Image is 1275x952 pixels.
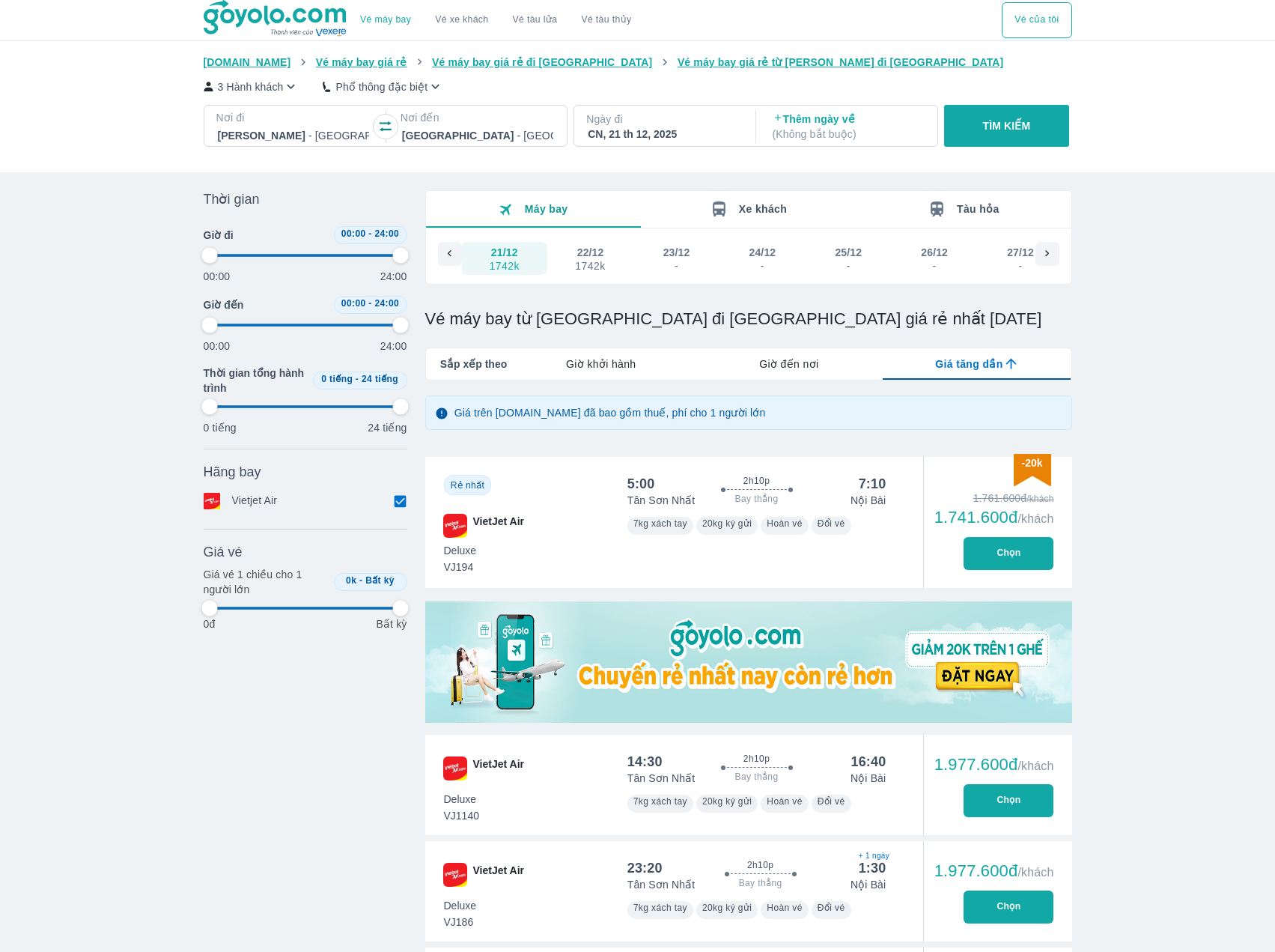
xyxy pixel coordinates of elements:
[627,771,696,786] p: Tân Sơn Nhất
[767,518,803,529] span: Hoàn vé
[341,298,366,309] span: 00:00
[921,245,948,260] div: 26/12
[443,757,467,780] img: VJ
[204,55,1072,70] nav: breadcrumb
[204,190,260,208] span: Thời gian
[491,245,518,260] div: 21/12
[204,420,237,435] p: 0 tiếng
[664,260,690,272] div: -
[435,14,488,25] a: Vé xe khách
[743,475,770,487] span: 2h10p
[346,575,356,586] span: 0k
[232,493,278,509] p: Vietjet Air
[964,537,1053,570] button: Chọn
[1002,2,1071,38] button: Vé của tôi
[204,297,244,312] span: Giờ đến
[835,245,862,260] div: 25/12
[454,405,766,420] p: Giá trên [DOMAIN_NAME] đã bao gồm thuế, phí cho 1 người lớn
[1021,457,1042,469] span: -20k
[374,298,399,309] span: 24:00
[818,518,845,529] span: Đổi vé
[444,808,479,823] span: VJ1140
[627,859,663,877] div: 23:20
[850,877,886,892] p: Nội Bài
[627,877,696,892] p: Tân Sơn Nhất
[425,309,1072,330] h1: Vé máy bay từ [GEOGRAPHIC_DATA] đi [GEOGRAPHIC_DATA] giá rẻ nhất [DATE]
[216,110,371,125] p: Nơi đi
[341,228,366,239] span: 00:00
[316,56,407,68] span: Vé máy bay giá rẻ
[702,518,752,529] span: 20kg ký gửi
[443,863,467,887] img: VJ
[586,112,740,127] p: Ngày đi
[204,269,231,284] p: 00:00
[702,903,752,913] span: 20kg ký gửi
[425,601,1072,723] img: media-0
[218,79,284,94] p: 3 Hành khách
[451,480,484,491] span: Rẻ nhất
[773,127,924,142] p: ( Không bắt buộc )
[702,796,752,807] span: 20kg ký gửi
[566,357,636,372] span: Giờ khởi hành
[749,245,776,260] div: 24/12
[739,203,787,215] span: Xe khách
[850,771,886,786] p: Nội Bài
[575,260,605,272] div: 1742k
[934,491,1054,506] div: 1.761.600đ
[365,575,395,586] span: Bất kỳ
[922,260,947,272] div: -
[767,796,803,807] span: Hoàn vé
[1017,512,1053,525] span: /khách
[525,203,568,215] span: Máy bay
[934,862,1054,880] div: 1.977.600đ
[432,56,652,68] span: Vé máy bay giá rẻ đi [GEOGRAPHIC_DATA]
[983,118,1031,133] p: TÌM KIẾM
[374,228,399,239] span: 24:00
[376,616,407,631] p: Bất kỳ
[323,79,443,94] button: Phổ thông đặc biệt
[1002,2,1071,38] div: choose transportation mode
[678,56,1004,68] span: Vé máy bay giá rẻ từ [PERSON_NAME] đi [GEOGRAPHIC_DATA]
[964,784,1053,817] button: Chọn
[964,891,1053,924] button: Chọn
[204,339,231,354] p: 00:00
[957,203,999,215] span: Tàu hỏa
[204,56,291,68] span: [DOMAIN_NAME]
[362,374,398,384] span: 24 tiếng
[633,518,687,529] span: 7kg xách tay
[934,756,1054,774] div: 1.977.600đ
[489,260,519,272] div: 1742k
[356,374,359,384] span: -
[759,357,818,372] span: Giờ đến nơi
[633,903,687,913] span: 7kg xách tay
[204,79,299,94] button: 3 Hành khách
[440,357,508,372] span: Sắp xếp theo
[368,420,407,435] p: 24 tiếng
[380,269,407,284] p: 24:00
[577,245,604,260] div: 22/12
[359,575,362,586] span: -
[348,2,643,38] div: choose transportation mode
[588,127,739,142] div: CN, 21 th 12, 2025
[627,493,696,508] p: Tân Sơn Nhất
[767,903,803,913] span: Hoàn vé
[204,228,234,243] span: Giờ đi
[473,863,524,887] span: VietJet Air
[934,509,1054,527] div: 1.741.600đ
[444,915,477,930] span: VJ186
[663,245,690,260] div: 23/12
[204,366,307,395] span: Thời gian tổng hành trình
[1007,245,1034,260] div: 27/12
[501,2,570,38] a: Vé tàu lửa
[335,79,427,94] p: Phổ thông đặc biệt
[444,543,477,558] span: Deluxe
[1017,760,1053,772] span: /khách
[818,903,845,913] span: Đổi vé
[850,753,886,771] div: 16:40
[627,475,655,493] div: 5:00
[944,105,1069,147] button: TÌM KIẾM
[743,753,770,765] span: 2h10p
[473,514,524,538] span: VietJet Air
[473,757,524,780] span: VietJet Air
[444,898,477,913] span: Deluxe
